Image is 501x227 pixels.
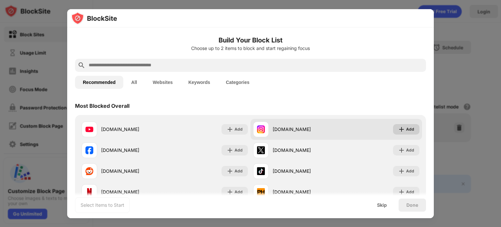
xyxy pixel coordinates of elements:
[101,126,165,133] div: [DOMAIN_NAME]
[75,76,123,89] button: Recommended
[81,202,124,208] div: Select Items to Start
[85,167,93,175] img: favicons
[75,46,426,51] div: Choose up to 2 items to block and start regaining focus
[85,146,93,154] img: favicons
[235,126,243,133] div: Add
[101,147,165,154] div: [DOMAIN_NAME]
[75,103,129,109] div: Most Blocked Overall
[406,189,414,195] div: Add
[145,76,180,89] button: Websites
[85,125,93,133] img: favicons
[123,76,145,89] button: All
[406,147,414,154] div: Add
[273,188,336,195] div: [DOMAIN_NAME]
[257,167,265,175] img: favicons
[406,203,418,208] div: Done
[218,76,257,89] button: Categories
[406,126,414,133] div: Add
[85,188,93,196] img: favicons
[273,126,336,133] div: [DOMAIN_NAME]
[406,168,414,174] div: Add
[101,188,165,195] div: [DOMAIN_NAME]
[235,189,243,195] div: Add
[377,203,387,208] div: Skip
[273,168,336,174] div: [DOMAIN_NAME]
[78,61,85,69] img: search.svg
[75,35,426,45] h6: Build Your Block List
[273,147,336,154] div: [DOMAIN_NAME]
[235,147,243,154] div: Add
[257,188,265,196] img: favicons
[71,12,117,25] img: logo-blocksite.svg
[180,76,218,89] button: Keywords
[257,146,265,154] img: favicons
[101,168,165,174] div: [DOMAIN_NAME]
[235,168,243,174] div: Add
[257,125,265,133] img: favicons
